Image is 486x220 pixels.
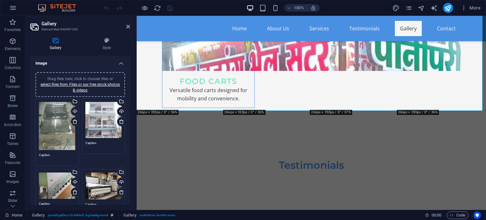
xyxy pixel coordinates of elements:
h6: 100% [294,4,304,12]
span: More [461,5,481,11]
p: Features [5,160,20,165]
i: AI Writer [430,4,438,12]
span: . preset-gallery-v3-default .bg-background [47,211,108,219]
button: reload [153,4,161,12]
nav: breadcrumb [32,211,175,219]
div: 9f8300a7-485d-4b78-b79d-9e598195f076-EMa8UpPXAXRqdGil9hQTOA.jpg [85,173,122,199]
span: Click to select. Double-click to edit [32,211,45,219]
span: Code [450,211,465,219]
h4: Style [83,37,130,51]
button: More [458,3,483,13]
button: 100% [284,4,307,12]
button: text_generator [430,4,438,12]
i: Design (Ctrl+Alt+Y) [392,4,400,12]
button: design [392,4,400,12]
h2: Gallery [41,21,130,27]
p: Boxes [8,103,18,108]
a: select files from Files or our free stock photos & videos [40,82,120,92]
i: This element is a customizable preset [111,213,114,217]
h4: Gallery [30,37,83,51]
button: navigator [418,4,425,12]
span: . noshadow .border-none [139,211,175,219]
p: Accordion [4,122,22,127]
i: Navigator [418,4,425,12]
button: pages [405,4,413,12]
p: Tables [7,141,18,146]
img: Editor Logo [36,4,84,12]
button: publish [443,3,453,13]
i: Pages (Ctrl+Alt+S) [405,4,412,12]
i: On resize automatically adjust zoom level to fit chosen device. [310,5,316,11]
p: Slider [8,198,18,203]
div: 26af80bb-37ae-47a6-bb65-8c4302bd361c-v4qlMG1N2Wp_fp2rMzyRkg.jpg [39,102,75,150]
a: Click to cancel selection. Double-click to open Pages [5,211,22,219]
span: Drag files here, click to choose files or [40,77,120,92]
p: Favorites [4,27,21,32]
i: Reload page [154,4,161,12]
span: 00 00 [432,211,441,219]
p: Images [6,179,19,184]
div: 47bba36b-d916-4fb0-8bb4-b14ad07aa3ec-CRYAApj9nVK6BM1xZsOZCg.jpg [85,102,122,138]
h6: Session time [425,211,442,219]
p: Elements [5,46,21,51]
p: Columns [5,65,21,70]
span: Click to select. Double-click to edit [123,211,136,219]
div: 82a4f619-7394-4482-ba7b-78a2af4e2fb8-7O_ua2p1yyRnZmV4sa8bOg.jpg [39,173,75,199]
i: Publish [444,4,452,12]
button: Click here to leave preview mode and continue editing [141,4,148,12]
button: Code [447,211,468,219]
button: Usercentrics [473,211,481,219]
p: Content [6,84,20,89]
h3: Element #ed-846497543 [41,27,117,32]
h4: Image [30,56,130,67]
span: : [436,213,437,217]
